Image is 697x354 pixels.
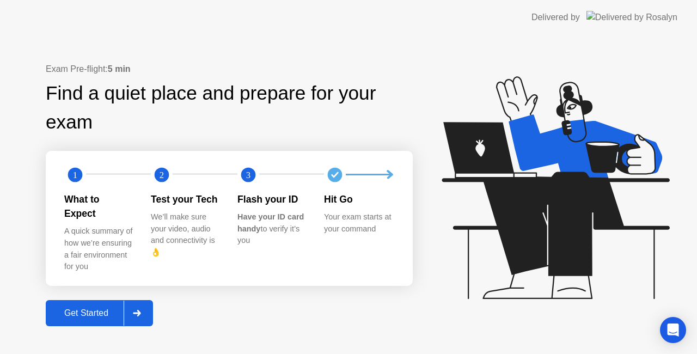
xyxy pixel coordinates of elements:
text: 2 [160,169,164,180]
div: A quick summary of how we’re ensuring a fair environment for you [64,225,133,272]
b: Have your ID card handy [237,212,304,233]
div: Your exam starts at your command [324,211,393,235]
text: 3 [246,169,250,180]
div: to verify it’s you [237,211,307,247]
div: What to Expect [64,192,133,221]
div: Find a quiet place and prepare for your exam [46,79,413,137]
div: Hit Go [324,192,393,206]
div: Open Intercom Messenger [660,317,686,343]
div: Delivered by [531,11,580,24]
div: Test your Tech [151,192,220,206]
text: 1 [73,169,77,180]
button: Get Started [46,300,153,326]
div: Flash your ID [237,192,307,206]
div: Get Started [49,308,124,318]
div: We’ll make sure your video, audio and connectivity is 👌 [151,211,220,258]
b: 5 min [108,64,131,74]
div: Exam Pre-flight: [46,63,413,76]
img: Delivered by Rosalyn [586,11,677,23]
